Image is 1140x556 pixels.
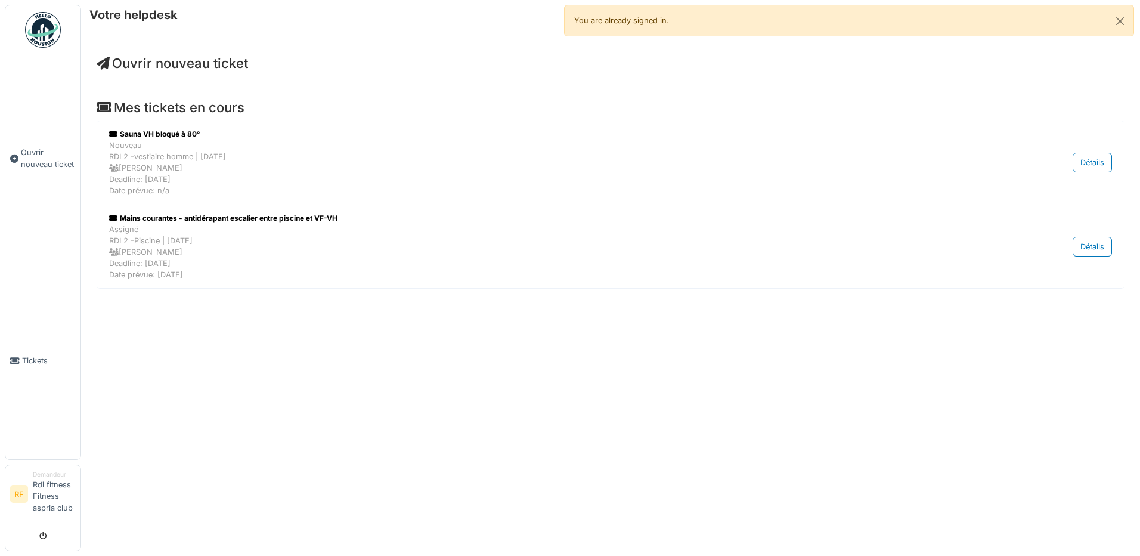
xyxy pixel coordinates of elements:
[10,470,76,521] a: RF DemandeurRdi fitness Fitness aspria club
[106,126,1115,200] a: Sauna VH bloqué à 80° NouveauRDI 2 -vestiaire homme | [DATE] [PERSON_NAME]Deadline: [DATE]Date pr...
[22,355,76,366] span: Tickets
[1073,237,1112,257] div: Détails
[33,470,76,479] div: Demandeur
[106,210,1115,284] a: Mains courantes - antidérapant escalier entre piscine et VF-VH AssignéRDI 2 -Piscine | [DATE] [PE...
[97,55,248,71] a: Ouvrir nouveau ticket
[1073,153,1112,172] div: Détails
[25,12,61,48] img: Badge_color-CXgf-gQk.svg
[5,54,80,262] a: Ouvrir nouveau ticket
[97,100,1124,115] h4: Mes tickets en cours
[109,140,966,197] div: Nouveau RDI 2 -vestiaire homme | [DATE] [PERSON_NAME] Deadline: [DATE] Date prévue: n/a
[109,129,966,140] div: Sauna VH bloqué à 80°
[564,5,1134,36] div: You are already signed in.
[109,224,966,281] div: Assigné RDI 2 -Piscine | [DATE] [PERSON_NAME] Deadline: [DATE] Date prévue: [DATE]
[1107,5,1133,37] button: Close
[109,213,966,224] div: Mains courantes - antidérapant escalier entre piscine et VF-VH
[89,8,178,22] h6: Votre helpdesk
[5,262,80,459] a: Tickets
[33,470,76,518] li: Rdi fitness Fitness aspria club
[10,485,28,503] li: RF
[21,147,76,169] span: Ouvrir nouveau ticket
